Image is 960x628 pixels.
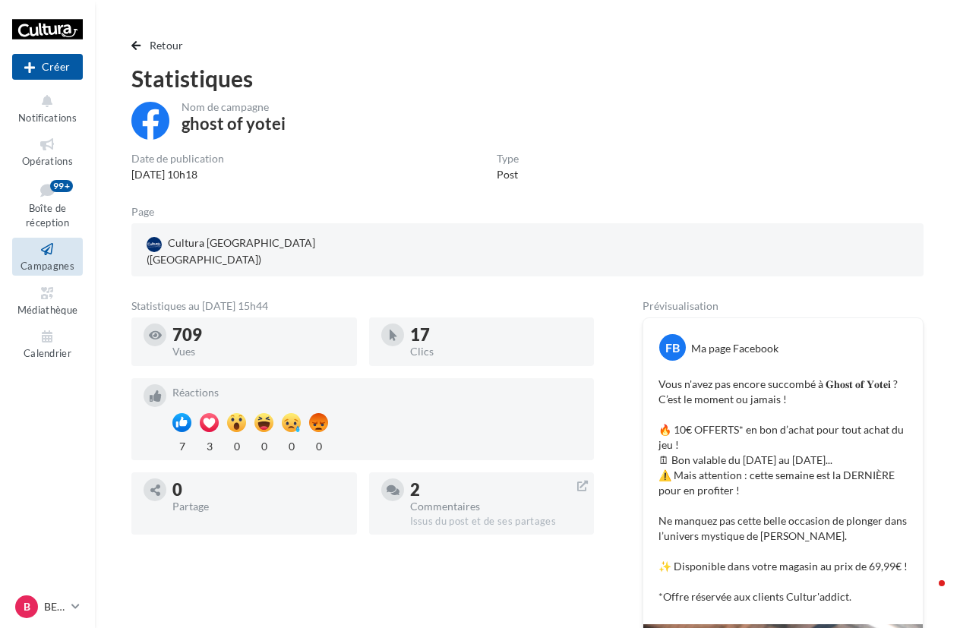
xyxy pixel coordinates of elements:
div: 0 [309,436,328,454]
div: 0 [227,436,246,454]
a: Opérations [12,133,83,170]
div: ghost of yotei [182,115,286,132]
div: Date de publication [131,153,224,164]
div: 17 [410,327,583,343]
div: Type [497,153,519,164]
a: Cultura [GEOGRAPHIC_DATA] ([GEOGRAPHIC_DATA]) [144,232,399,270]
div: Statistiques au [DATE] 15h44 [131,301,594,311]
div: Vues [172,346,345,357]
a: Calendrier [12,325,83,362]
div: 3 [200,436,219,454]
span: Opérations [22,155,73,167]
div: 99+ [50,180,73,192]
div: 7 [172,436,191,454]
div: Clics [410,346,583,357]
button: Notifications [12,90,83,127]
button: Retour [131,36,190,55]
span: Retour [150,39,184,52]
a: Campagnes [12,238,83,275]
iframe: Intercom live chat [908,576,945,613]
div: Commentaires [410,501,583,512]
a: Boîte de réception99+ [12,177,83,232]
div: Page [131,207,166,217]
div: Issus du post et de ses partages [410,515,583,529]
p: Vous n'avez pas encore succombé à 𝐆𝐡𝐨𝐬𝐭 𝐨𝐟 𝐘𝐨𝐭𝐞𝐢 ? C’est le moment ou jamais ! 🔥 10€ OFFERTS* en ... [658,377,908,604]
span: Campagnes [21,260,74,272]
div: Partage [172,501,345,512]
a: Médiathèque [12,282,83,319]
span: Notifications [18,112,77,124]
div: 0 [254,436,273,454]
span: Calendrier [24,347,71,359]
a: B BESANCON [12,592,83,621]
div: 709 [172,327,345,343]
div: FB [659,334,686,361]
span: Boîte de réception [26,202,69,229]
div: Post [497,167,519,182]
div: Réactions [172,387,582,398]
div: Nom de campagne [182,102,286,112]
div: 0 [282,436,301,454]
span: Médiathèque [17,304,78,316]
div: [DATE] 10h18 [131,167,224,182]
div: Prévisualisation [643,301,924,311]
div: Ma page Facebook [691,341,778,356]
div: Statistiques [131,67,924,90]
p: BESANCON [44,599,65,614]
div: 2 [410,481,583,498]
div: 0 [172,481,345,498]
div: Nouvelle campagne [12,54,83,80]
button: Créer [12,54,83,80]
span: B [24,599,30,614]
